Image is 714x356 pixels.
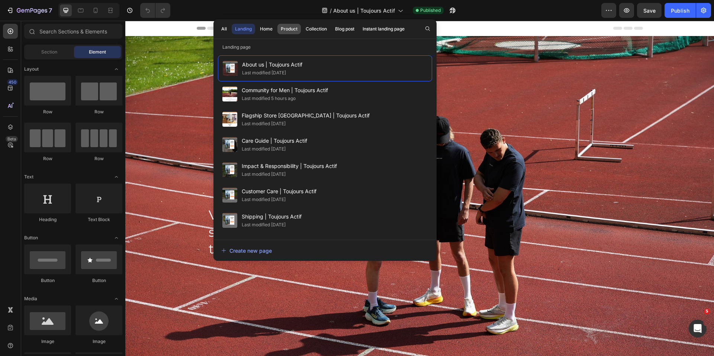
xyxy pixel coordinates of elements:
p: Landing page [213,43,437,51]
div: Last modified [DATE] [242,120,286,127]
div: Last modified [DATE] [242,171,286,178]
div: Row [24,155,71,162]
div: Collection [306,26,327,32]
span: Toggle open [110,63,122,75]
button: 7 [3,3,55,18]
div: Last modified [DATE] [242,221,286,229]
button: Instant landing page [359,24,408,34]
div: Button [75,277,122,284]
span: Published [420,7,441,14]
span: Section [41,49,57,55]
span: Customer Care | Toujours Actif [242,187,316,196]
div: Create new page [221,247,272,255]
button: Publish [665,3,696,18]
div: All [221,26,227,32]
button: Create new page [221,243,429,258]
span: Layout [24,66,39,72]
div: Row [75,109,122,115]
span: About us | Toujours Actif [333,7,395,14]
span: About us | Toujours Actif [242,60,302,69]
button: Product [277,24,301,34]
span: Media [24,295,37,302]
div: Blog post [335,26,354,32]
span: Impact & Responsibility | Toujours Actif [242,162,337,171]
div: Last modified [DATE] [242,69,286,77]
div: Image [75,338,122,345]
div: Product [281,26,297,32]
div: Image [24,338,71,345]
div: Undo/Redo [140,3,170,18]
div: 450 [7,79,18,85]
div: Text Block [75,216,122,223]
div: Publish [671,7,689,14]
div: Home [260,26,273,32]
div: Row [75,155,122,162]
span: Save [643,7,656,14]
p: 7 [49,6,52,15]
div: Row [24,109,71,115]
span: 5 [704,308,710,314]
iframe: Design area [125,21,714,356]
div: Button [24,277,71,284]
button: Landing [232,24,255,34]
span: Toggle open [110,232,122,244]
span: Element [89,49,106,55]
div: Instant landing page [363,26,405,32]
span: Community for Men | Toujours Actif [242,86,328,95]
span: Toggle open [110,171,122,183]
span: Care Guide | Toujours Actif [242,136,307,145]
div: Last modified 5 hours ago [242,95,296,102]
div: Last modified [DATE] [242,145,286,153]
div: Heading [24,216,71,223]
input: Search Sections & Elements [24,24,122,39]
div: Last modified [DATE] [242,196,286,203]
span: / [330,7,332,14]
iframe: Intercom live chat [689,320,707,337]
div: Landing [235,26,252,32]
span: Shipping | Toujours Actif [242,212,302,221]
button: All [218,24,230,34]
button: Blog post [332,24,358,34]
span: Text [24,174,33,180]
span: Button [24,234,38,241]
button: Collection [302,24,330,34]
button: Save [637,3,662,18]
button: Home [257,24,276,34]
span: Flagship Store [GEOGRAPHIC_DATA] | Toujours Actif [242,111,370,120]
div: Beta [6,136,18,142]
span: Toggle open [110,293,122,305]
